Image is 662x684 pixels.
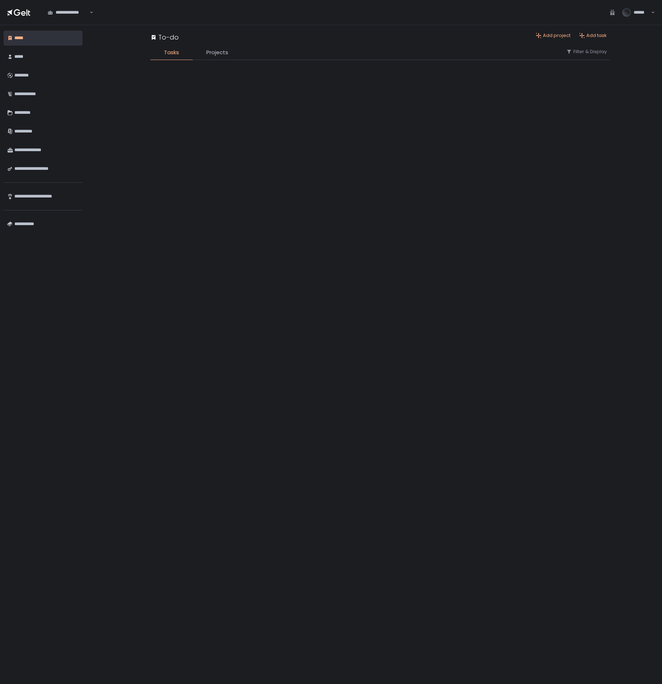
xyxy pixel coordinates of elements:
[164,48,179,57] span: Tasks
[43,5,93,20] div: Search for option
[206,48,228,57] span: Projects
[566,48,607,55] button: Filter & Display
[536,32,571,39] button: Add project
[150,32,179,42] div: To-do
[579,32,607,39] button: Add task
